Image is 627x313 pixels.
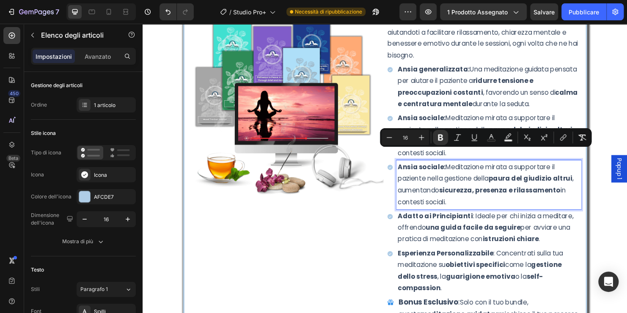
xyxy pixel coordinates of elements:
[440,3,527,20] button: 1 prodotto assegnato
[77,282,136,297] button: Paragrafo 1
[267,247,439,269] strong: gestione dello stress
[267,93,317,103] strong: Ansia sociale:
[268,286,330,297] strong: Bonus Esclusivo
[295,8,362,16] span: Necessità di ripubblicazione
[356,220,415,230] strong: istruzioni chiare
[530,3,558,20] button: Salvare
[31,266,44,274] font: Testo
[267,145,317,154] strong: Ansia sociale:
[31,211,63,227] font: Dimensione dell'icona
[362,157,450,167] strong: paura del giudizio altrui
[561,3,606,20] button: Pubblicare
[266,40,459,91] div: Rich Text Editor. Editing area: main
[267,235,367,245] strong: Esperienza Personalizzabile
[267,42,342,52] strong: Ansia generalizzata:
[533,8,555,16] span: Salvare
[31,286,40,293] font: Stili
[36,52,72,61] p: Impostazioni
[266,143,459,194] div: Rich Text Editor. Editing area: main
[267,234,458,283] p: : Concentrati sulla tua meditazione su come la , la o la .
[143,24,627,313] iframe: Design area
[233,8,266,16] span: Studio Pro+
[55,7,59,17] p: 7
[495,141,503,163] span: Popup 1
[267,196,346,206] strong: Adatto ai Principianti
[310,169,437,179] strong: sicurezza, presenza e rilassamento
[94,102,134,109] div: 1 articolo
[268,286,332,297] span: :
[229,8,231,16] span: /
[159,3,194,20] div: Annulla/Ripeti
[3,3,63,20] button: 7
[31,101,47,109] font: Ordine
[266,91,459,143] div: Rich Text Editor. Editing area: main
[31,234,136,249] button: Mostra di più
[317,247,379,257] strong: obiettivi specifici
[31,82,82,89] font: Gestione degli articoli
[266,194,459,233] div: Rich Text Editor. Editing area: main
[94,193,134,201] div: AFCDE7
[31,129,56,137] font: Stile icona
[31,193,71,200] font: Colore dell'icona
[267,41,458,90] p: Una meditazione guidata pensata per aiutare il paziente a , favorendo un senso di durante la seduta.
[80,286,108,293] span: Paragrafo 1
[598,272,619,292] div: Apri Intercom Messenger
[8,90,20,97] div: 450
[85,52,111,61] p: Avanzato
[291,299,369,309] strong: meditazione guidata
[447,8,508,16] span: 1 prodotto assegnato
[267,195,458,232] p: : Ideale per chi inizia a meditare, offrendo per avviare una pratica di meditazione con .
[380,128,591,147] div: Barra degli strumenti contestuale dell'editor
[317,260,390,269] strong: guarigione emotiva
[310,118,437,128] strong: sicurezza, presenza e rilassamento
[94,171,134,179] div: Icona
[362,106,450,115] strong: paura del giudizio altrui
[41,30,113,40] p: Item List
[267,93,458,141] p: Meditazione mirata a supportare il paziente nella gestione della , aumentando in contesti sociali.
[31,149,61,156] font: Tipo di icona
[267,144,458,192] p: Meditazione mirata a supportare il paziente nella gestione della , aumentando in contesti sociali.
[569,8,599,16] font: Pubblicare
[296,208,396,218] strong: una guida facile da seguire
[62,238,93,245] font: Mostra di più
[267,55,409,77] strong: ridurre tensione e preoccupazioni costanti
[6,155,20,162] div: Beta
[31,171,44,178] font: Icona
